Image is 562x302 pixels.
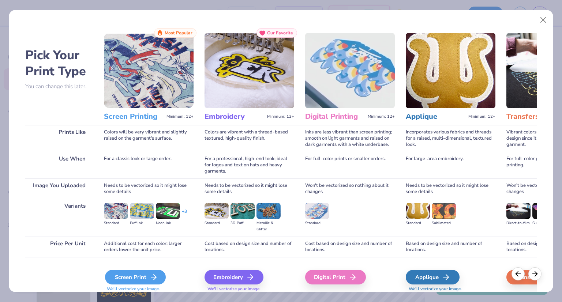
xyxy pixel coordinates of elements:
div: For a classic look or large order. [104,152,194,178]
img: Standard [104,203,128,219]
div: Embroidery [205,270,263,284]
img: Supacolor [532,203,557,219]
img: Puff Ink [130,203,154,219]
div: Based on design size and number of locations. [406,237,495,257]
button: Close [536,13,550,27]
div: Colors will be very vibrant and slightly raised on the garment's surface. [104,125,194,152]
div: Digital Print [305,270,366,284]
span: Our Favorite [267,30,293,35]
div: For full-color prints or smaller orders. [305,152,395,178]
div: Screen Print [105,270,166,284]
img: Standard [305,203,329,219]
div: Puff Ink [130,220,154,226]
img: Digital Printing [305,33,395,108]
img: Neon Ink [156,203,180,219]
div: Additional cost for each color; larger orders lower the unit price. [104,237,194,257]
span: Minimum: 12+ [267,114,294,119]
h3: Embroidery [205,112,264,121]
div: Supacolor [532,220,557,226]
div: Cost based on design size and number of locations. [205,237,294,257]
span: We'll vectorize your image. [406,286,495,292]
div: Use When [25,152,93,178]
h3: Screen Printing [104,112,164,121]
div: Metallic & Glitter [256,220,281,233]
div: Neon Ink [156,220,180,226]
div: Needs to be vectorized so it might lose some details [104,178,194,199]
p: You can change this later. [25,83,93,90]
div: Direct-to-film [506,220,531,226]
span: Minimum: 12+ [166,114,194,119]
img: Metallic & Glitter [256,203,281,219]
div: For large-area embroidery. [406,152,495,178]
div: Won't be vectorized so nothing about it changes [305,178,395,199]
div: Sublimated [432,220,456,226]
div: Prints Like [25,125,93,152]
img: Embroidery [205,33,294,108]
div: 3D Puff [231,220,255,226]
div: Cost based on design size and number of locations. [305,237,395,257]
div: For a professional, high-end look; ideal for logos and text on hats and heavy garments. [205,152,294,178]
div: Price Per Unit [25,237,93,257]
span: Minimum: 12+ [368,114,395,119]
span: We'll vectorize your image. [104,286,194,292]
img: Applique [406,33,495,108]
div: Variants [25,199,93,237]
img: Standard [406,203,430,219]
div: Standard [104,220,128,226]
img: Sublimated [432,203,456,219]
div: Needs to be vectorized so it might lose some details [205,178,294,199]
div: Transfers [506,270,560,284]
h3: Digital Printing [305,112,365,121]
img: Screen Printing [104,33,194,108]
div: Standard [406,220,430,226]
span: Most Popular [165,30,192,35]
img: 3D Puff [231,203,255,219]
div: Standard [305,220,329,226]
h3: Applique [406,112,465,121]
span: Minimum: 12+ [468,114,495,119]
div: Colors are vibrant with a thread-based textured, high-quality finish. [205,125,294,152]
span: We'll vectorize your image. [205,286,294,292]
div: Inks are less vibrant than screen printing; smooth on light garments and raised on dark garments ... [305,125,395,152]
div: Applique [406,270,460,284]
div: Needs to be vectorized so it might lose some details [406,178,495,199]
img: Direct-to-film [506,203,531,219]
div: Image You Uploaded [25,178,93,199]
h2: Pick Your Print Type [25,47,93,79]
div: Standard [205,220,229,226]
div: + 3 [182,208,187,221]
img: Standard [205,203,229,219]
div: Incorporates various fabrics and threads for a raised, multi-dimensional, textured look. [406,125,495,152]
